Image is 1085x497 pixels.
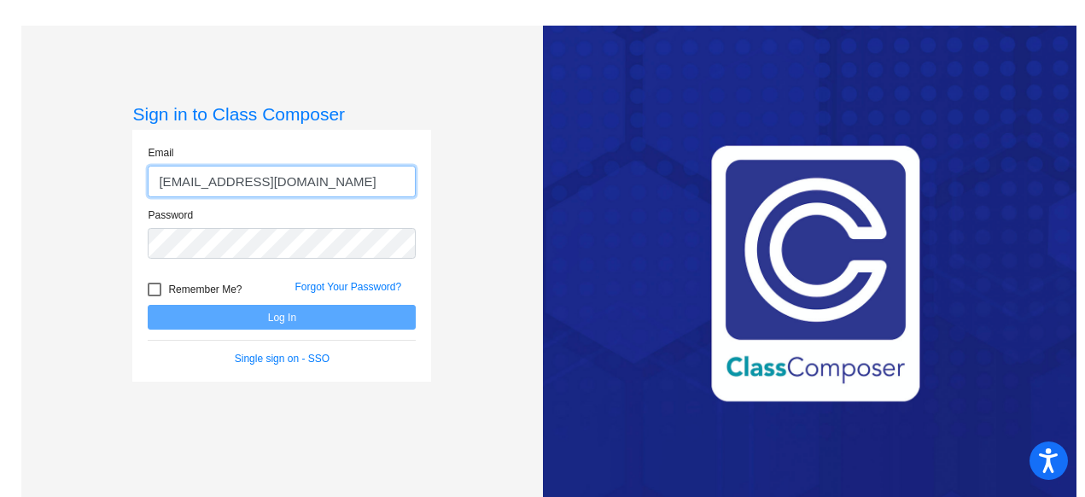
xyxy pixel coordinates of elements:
[295,281,401,293] a: Forgot Your Password?
[148,305,416,330] button: Log In
[168,279,242,300] span: Remember Me?
[235,353,330,365] a: Single sign on - SSO
[148,145,173,161] label: Email
[148,208,193,223] label: Password
[132,103,431,125] h3: Sign in to Class Composer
